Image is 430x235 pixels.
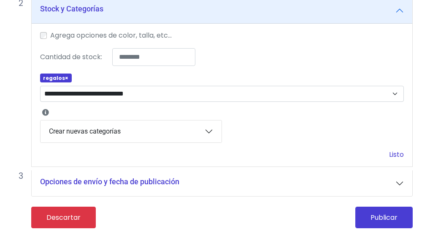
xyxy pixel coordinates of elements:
[355,207,413,228] button: Publicar
[65,74,68,82] span: ×
[40,177,179,186] h5: Opciones de envío y fecha de publicación
[389,150,404,159] a: Listo
[40,52,102,62] label: Cantidad de stock:
[32,170,412,197] button: Opciones de envío y fecha de publicación
[40,4,103,14] h5: Stock y Categorías
[40,74,72,82] span: regalos
[41,120,222,142] button: Crear nuevas categorías
[50,30,172,41] label: Agrega opciones de color, talla, etc...
[31,207,96,228] a: Descartar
